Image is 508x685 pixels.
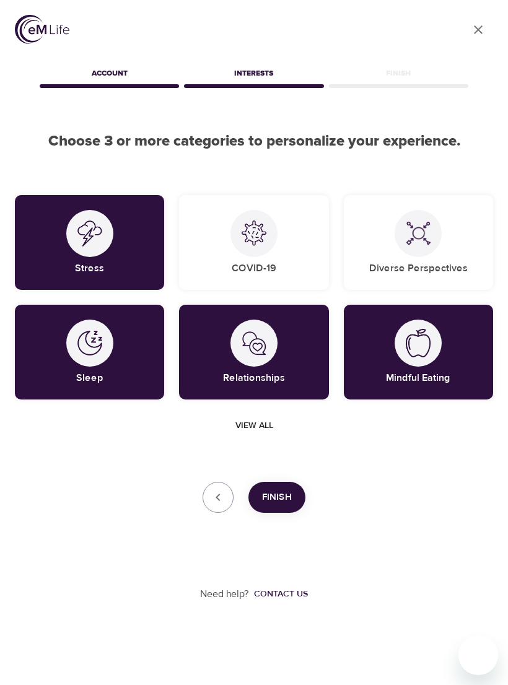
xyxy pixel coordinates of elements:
div: COVID-19COVID-19 [179,195,328,290]
a: close [463,15,493,45]
div: SleepSleep [15,305,164,399]
h5: Stress [75,262,104,275]
div: Mindful EatingMindful Eating [344,305,493,399]
iframe: Button to launch messaging window [458,635,498,675]
button: Finish [248,482,305,513]
img: COVID-19 [242,220,266,246]
h5: COVID-19 [232,262,276,275]
img: Stress [77,220,102,247]
a: Contact us [249,588,308,600]
img: Relationships [242,331,266,356]
span: Finish [262,489,292,505]
span: View all [235,418,273,434]
button: View all [230,414,278,437]
h2: Choose 3 or more categories to personalize your experience. [15,133,493,151]
h5: Diverse Perspectives [369,262,468,275]
div: Diverse PerspectivesDiverse Perspectives [344,195,493,290]
div: Contact us [254,588,308,600]
img: Mindful Eating [406,329,431,357]
div: StressStress [15,195,164,290]
p: Need help? [200,587,249,601]
h5: Relationships [223,372,285,385]
img: logo [15,15,69,44]
h5: Sleep [76,372,103,385]
div: RelationshipsRelationships [179,305,328,399]
img: Sleep [77,331,102,356]
img: Diverse Perspectives [406,221,431,246]
h5: Mindful Eating [386,372,450,385]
